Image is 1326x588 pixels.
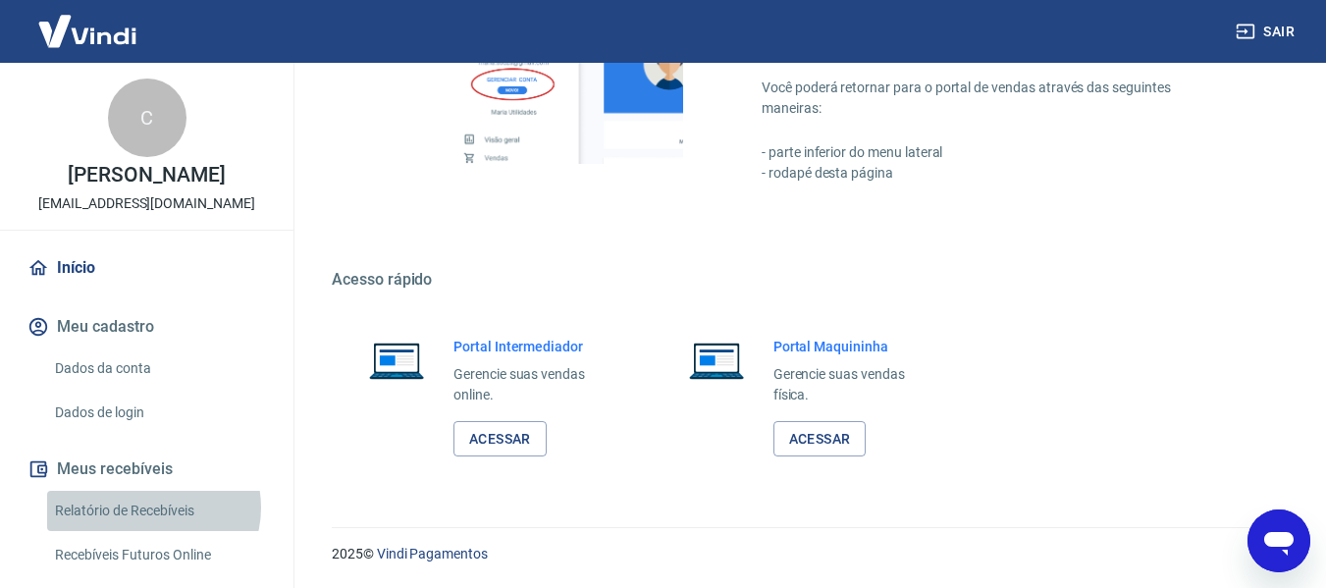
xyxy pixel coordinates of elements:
[24,246,270,290] a: Início
[47,491,270,531] a: Relatório de Recebíveis
[47,535,270,575] a: Recebíveis Futuros Online
[68,165,225,186] p: [PERSON_NAME]
[1247,509,1310,572] iframe: Botão para abrir a janela de mensagens
[24,448,270,491] button: Meus recebíveis
[377,546,488,561] a: Vindi Pagamentos
[1232,14,1302,50] button: Sair
[453,364,616,405] p: Gerencie suas vendas online.
[24,1,151,61] img: Vindi
[453,421,547,457] a: Acessar
[47,348,270,389] a: Dados da conta
[762,78,1232,119] p: Você poderá retornar para o portal de vendas através das seguintes maneiras:
[47,393,270,433] a: Dados de login
[24,305,270,348] button: Meu cadastro
[108,79,186,157] div: C
[762,163,1232,184] p: - rodapé desta página
[355,337,438,384] img: Imagem de um notebook aberto
[773,337,936,356] h6: Portal Maquininha
[762,142,1232,163] p: - parte inferior do menu lateral
[332,270,1279,290] h5: Acesso rápido
[773,364,936,405] p: Gerencie suas vendas física.
[675,337,758,384] img: Imagem de um notebook aberto
[773,421,867,457] a: Acessar
[453,337,616,356] h6: Portal Intermediador
[332,544,1279,564] p: 2025 ©
[38,193,255,214] p: [EMAIL_ADDRESS][DOMAIN_NAME]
